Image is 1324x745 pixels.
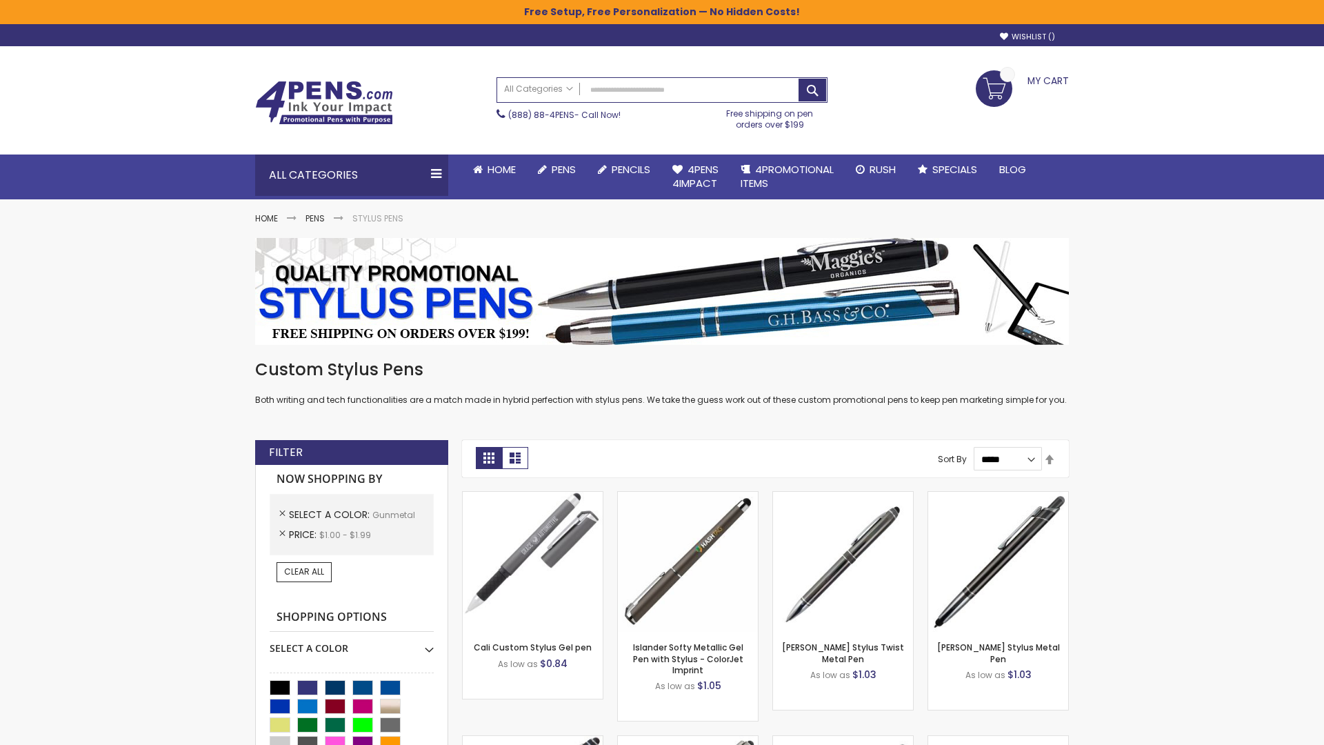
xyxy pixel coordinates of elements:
[255,359,1069,406] div: Both writing and tech functionalities are a match made in hybrid perfection with stylus pens. We ...
[504,83,573,95] span: All Categories
[1000,32,1055,42] a: Wishlist
[270,603,434,633] strong: Shopping Options
[712,103,828,130] div: Free shipping on pen orders over $199
[845,155,907,185] a: Rush
[773,492,913,632] img: Colter Stylus Twist Metal Pen-Gunmetal
[655,680,695,692] span: As low as
[587,155,661,185] a: Pencils
[741,162,834,190] span: 4PROMOTIONAL ITEMS
[508,109,574,121] a: (888) 88-4PENS
[938,453,967,465] label: Sort By
[476,447,502,469] strong: Grid
[1007,668,1032,682] span: $1.03
[270,465,434,494] strong: Now Shopping by
[907,155,988,185] a: Specials
[508,109,621,121] span: - Call Now!
[498,658,538,670] span: As low as
[463,491,603,503] a: Cali Custom Stylus Gel pen-Gunmetal
[852,668,876,682] span: $1.03
[319,529,371,541] span: $1.00 - $1.99
[289,508,372,521] span: Select A Color
[289,528,319,542] span: Price
[661,155,730,199] a: 4Pens4impact
[474,642,592,653] a: Cali Custom Stylus Gel pen
[255,155,448,196] div: All Categories
[270,632,434,655] div: Select A Color
[672,162,719,190] span: 4Pens 4impact
[269,445,303,460] strong: Filter
[305,212,325,224] a: Pens
[462,155,527,185] a: Home
[937,642,1060,664] a: [PERSON_NAME] Stylus Metal Pen
[527,155,587,185] a: Pens
[255,359,1069,381] h1: Custom Stylus Pens
[633,642,743,675] a: Islander Softy Metallic Gel Pen with Stylus - ColorJet Imprint
[928,492,1068,632] img: Olson Stylus Metal Pen-Gunmetal
[352,212,403,224] strong: Stylus Pens
[552,162,576,177] span: Pens
[612,162,650,177] span: Pencils
[618,491,758,503] a: Islander Softy Metallic Gel Pen with Stylus - ColorJet Imprint-Gunmetal
[928,491,1068,503] a: Olson Stylus Metal Pen-Gunmetal
[284,566,324,577] span: Clear All
[782,642,904,664] a: [PERSON_NAME] Stylus Twist Metal Pen
[277,562,332,582] a: Clear All
[697,679,721,693] span: $1.05
[540,657,568,670] span: $0.84
[255,238,1069,345] img: Stylus Pens
[488,162,516,177] span: Home
[463,492,603,632] img: Cali Custom Stylus Gel pen-Gunmetal
[372,509,415,521] span: Gunmetal
[810,669,850,681] span: As low as
[999,162,1026,177] span: Blog
[255,212,278,224] a: Home
[730,155,845,199] a: 4PROMOTIONALITEMS
[932,162,977,177] span: Specials
[988,155,1037,185] a: Blog
[870,162,896,177] span: Rush
[255,81,393,125] img: 4Pens Custom Pens and Promotional Products
[497,78,580,101] a: All Categories
[965,669,1005,681] span: As low as
[618,492,758,632] img: Islander Softy Metallic Gel Pen with Stylus - ColorJet Imprint-Gunmetal
[773,491,913,503] a: Colter Stylus Twist Metal Pen-Gunmetal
